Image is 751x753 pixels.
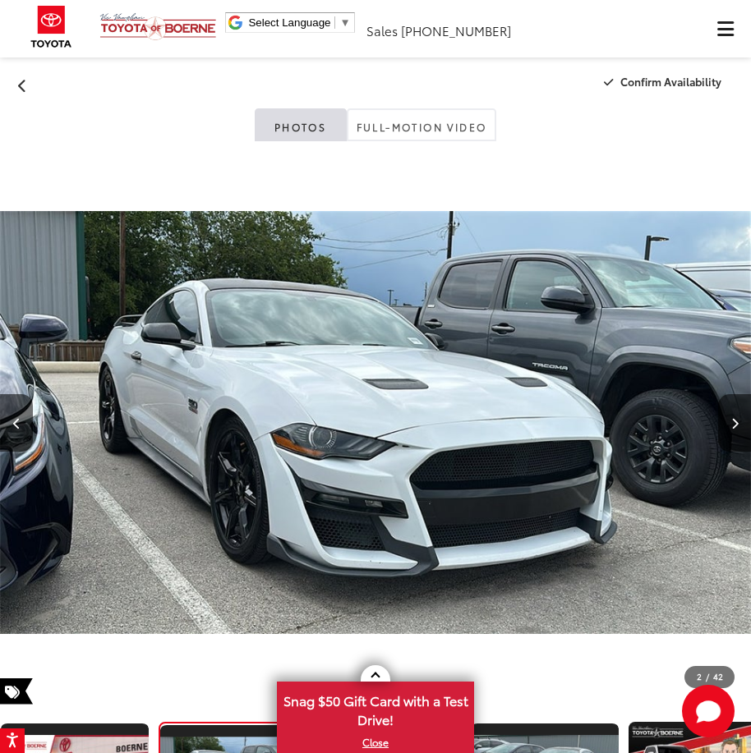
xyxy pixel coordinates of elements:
a: Photos [255,108,347,141]
span: Confirm Availability [620,74,721,89]
button: Toggle Chat Window [682,685,735,737]
span: 42 [713,670,723,682]
span: Select Language [248,16,330,29]
button: Confirm Availability [595,67,735,96]
a: Full-Motion Video [347,108,497,141]
svg: Start Chat [682,685,735,737]
span: [PHONE_NUMBER] [401,21,511,39]
span: / [704,671,711,682]
img: Vic Vaughan Toyota of Boerne [99,12,217,41]
span: Sales [366,21,398,39]
button: Next image [718,394,751,452]
span: Snag $50 Gift Card with a Test Drive! [279,683,472,733]
a: Select Language​ [248,16,350,29]
span: ▼ [339,16,350,29]
span: ​ [334,16,335,29]
span: 2 [697,670,702,682]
